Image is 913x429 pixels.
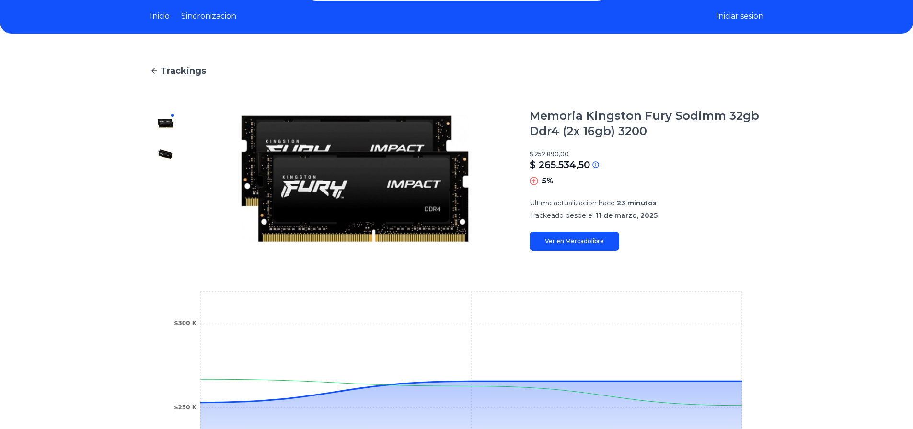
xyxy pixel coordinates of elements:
[716,11,763,22] button: Iniciar sesion
[150,11,170,22] a: Inicio
[530,211,594,220] span: Trackeado desde el
[530,108,763,139] h1: Memoria Kingston Fury Sodimm 32gb Ddr4 (2x 16gb) 3200
[530,150,763,158] p: $ 252.890,00
[174,320,197,327] tspan: $300 K
[542,175,554,187] p: 5%
[181,11,236,22] a: Sincronizacion
[530,199,615,207] span: Ultima actualizacion hace
[530,232,619,251] a: Ver en Mercadolibre
[530,158,590,171] p: $ 265.534,50
[161,64,206,78] span: Trackings
[200,108,510,251] img: Memoria Kingston Fury Sodimm 32gb Ddr4 (2x 16gb) 3200
[174,404,197,411] tspan: $250 K
[150,64,763,78] a: Trackings
[158,147,173,162] img: Memoria Kingston Fury Sodimm 32gb Ddr4 (2x 16gb) 3200
[158,116,173,131] img: Memoria Kingston Fury Sodimm 32gb Ddr4 (2x 16gb) 3200
[596,211,658,220] span: 11 de marzo, 2025
[617,199,657,207] span: 23 minutos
